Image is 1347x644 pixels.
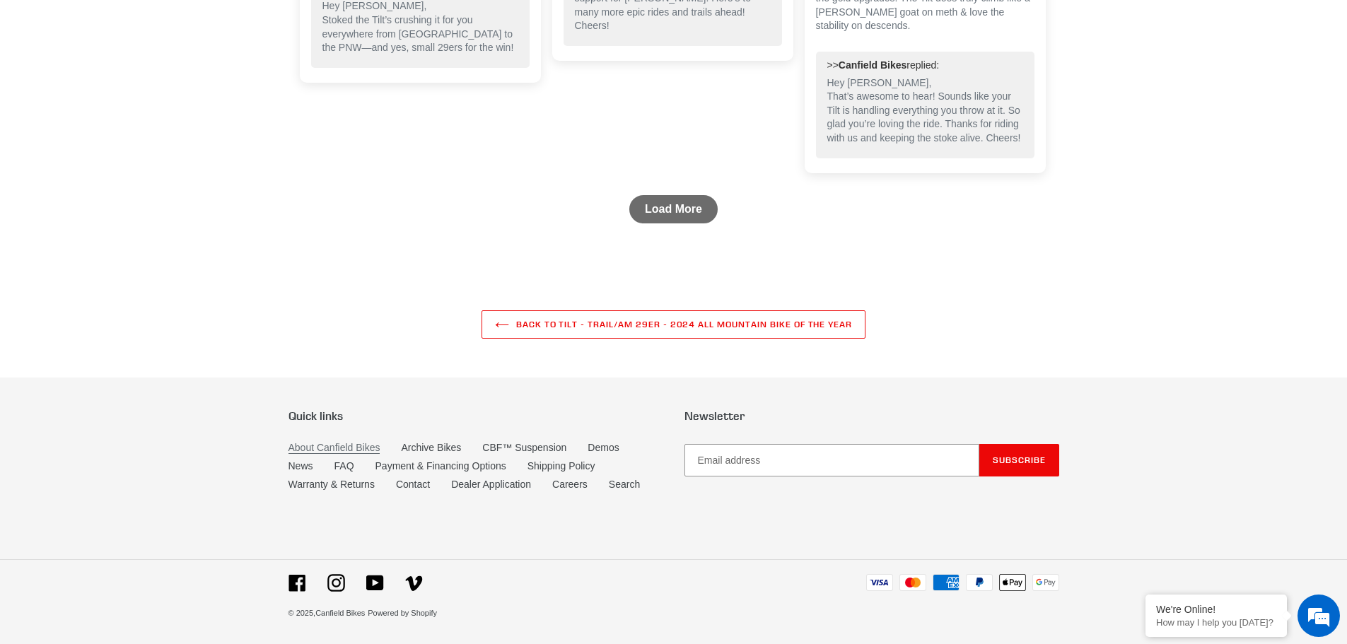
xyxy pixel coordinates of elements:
[1156,617,1276,628] p: How may I help you today?
[827,76,1023,146] p: Hey [PERSON_NAME], That’s awesome to hear! Sounds like your Tilt is handling everything you throw...
[288,460,313,472] a: News
[334,460,354,472] a: FAQ
[482,442,566,453] a: CBF™ Suspension
[1156,604,1276,615] div: We're Online!
[375,460,506,472] a: Payment & Financing Options
[315,609,365,617] a: Canfield Bikes
[552,479,588,490] a: Careers
[629,195,718,223] a: Load More
[827,59,1023,73] div: >> replied:
[527,460,595,472] a: Shipping Policy
[288,442,380,454] a: About Canfield Bikes
[482,310,865,339] a: Back to TILT - Trail/AM 29er - 2024 All Mountain Bike of the Year
[288,479,375,490] a: Warranty & Returns
[396,479,430,490] a: Contact
[451,479,531,490] a: Dealer Application
[401,442,461,453] a: Archive Bikes
[979,444,1059,476] button: Subscribe
[839,59,906,71] b: Canfield Bikes
[684,444,979,476] input: Email address
[684,409,1059,423] p: Newsletter
[609,479,640,490] a: Search
[368,609,437,617] a: Powered by Shopify
[993,455,1046,465] span: Subscribe
[288,409,663,423] p: Quick links
[588,442,619,453] a: Demos
[288,609,366,617] small: © 2025,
